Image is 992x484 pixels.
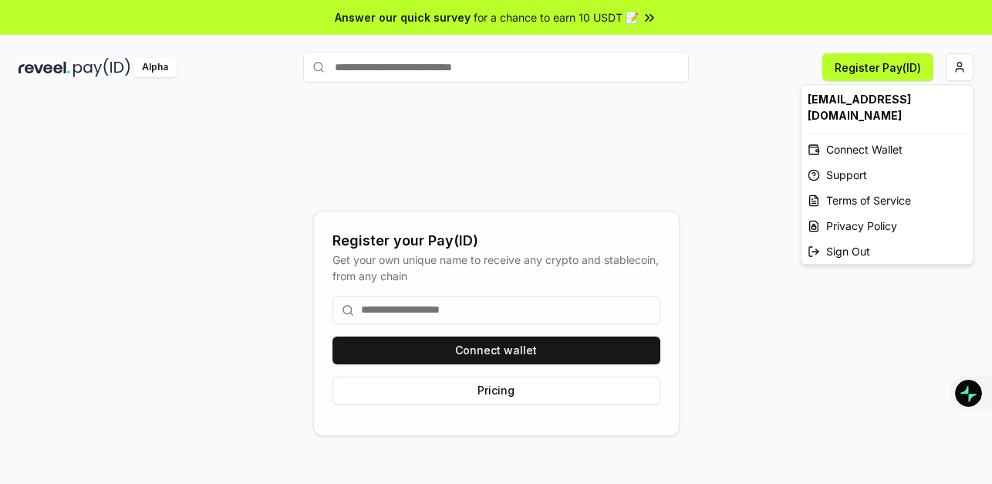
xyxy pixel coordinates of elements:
[801,213,973,239] a: Privacy Policy
[801,188,973,213] a: Terms of Service
[801,137,973,162] div: Connect Wallet
[801,162,973,188] a: Support
[801,85,973,130] div: [EMAIL_ADDRESS][DOMAIN_NAME]
[801,239,973,264] div: Sign Out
